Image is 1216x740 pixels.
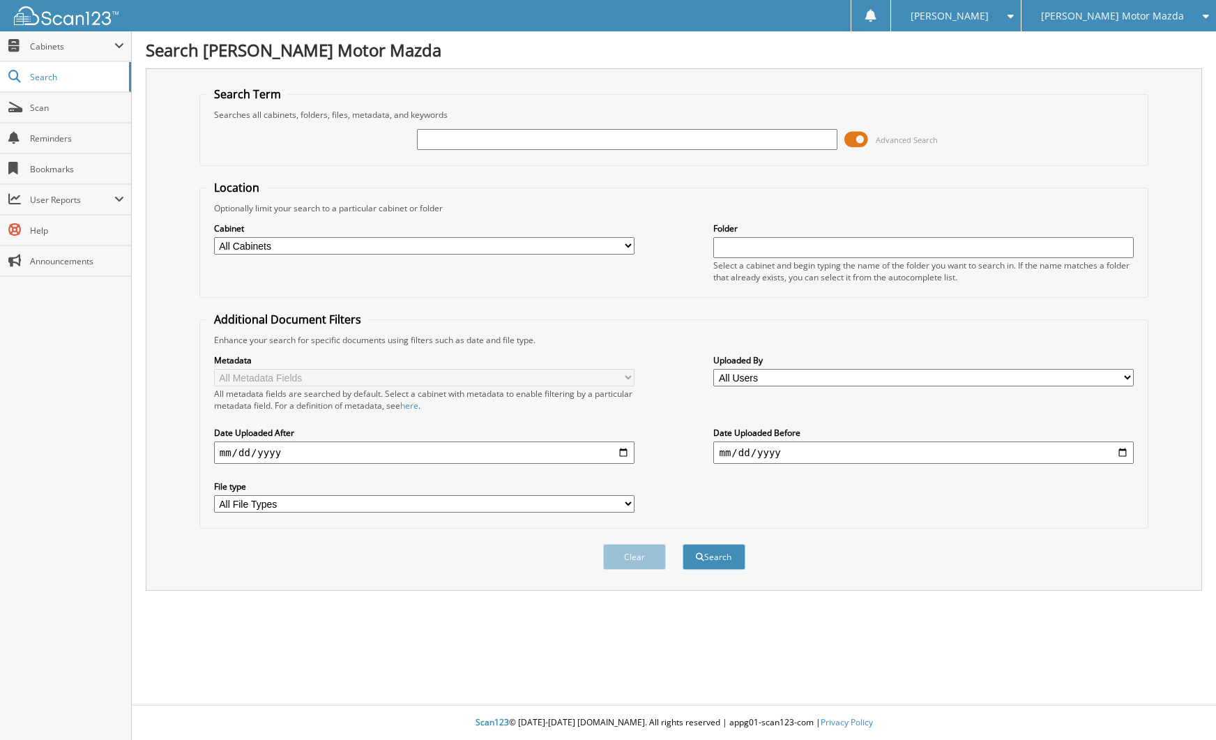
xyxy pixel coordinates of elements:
[713,259,1134,283] div: Select a cabinet and begin typing the name of the folder you want to search in. If the name match...
[14,6,119,25] img: scan123-logo-white.svg
[207,312,368,327] legend: Additional Document Filters
[30,163,124,175] span: Bookmarks
[207,86,288,102] legend: Search Term
[207,109,1141,121] div: Searches all cabinets, folders, files, metadata, and keywords
[30,194,114,206] span: User Reports
[1041,12,1184,20] span: [PERSON_NAME] Motor Mazda
[214,354,634,366] label: Metadata
[207,202,1141,214] div: Optionally limit your search to a particular cabinet or folder
[683,544,745,570] button: Search
[30,71,122,83] span: Search
[713,354,1134,366] label: Uploaded By
[400,400,418,411] a: here
[30,133,124,144] span: Reminders
[821,716,873,728] a: Privacy Policy
[876,135,938,145] span: Advanced Search
[30,40,114,52] span: Cabinets
[214,441,634,464] input: start
[911,12,989,20] span: [PERSON_NAME]
[146,38,1202,61] h1: Search [PERSON_NAME] Motor Mazda
[30,102,124,114] span: Scan
[214,427,634,439] label: Date Uploaded After
[214,481,634,492] label: File type
[214,222,634,234] label: Cabinet
[132,706,1216,740] div: © [DATE]-[DATE] [DOMAIN_NAME]. All rights reserved | appg01-scan123-com |
[713,222,1134,234] label: Folder
[30,225,124,236] span: Help
[713,441,1134,464] input: end
[603,544,666,570] button: Clear
[476,716,509,728] span: Scan123
[207,180,266,195] legend: Location
[207,334,1141,346] div: Enhance your search for specific documents using filters such as date and file type.
[30,255,124,267] span: Announcements
[214,388,634,411] div: All metadata fields are searched by default. Select a cabinet with metadata to enable filtering b...
[713,427,1134,439] label: Date Uploaded Before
